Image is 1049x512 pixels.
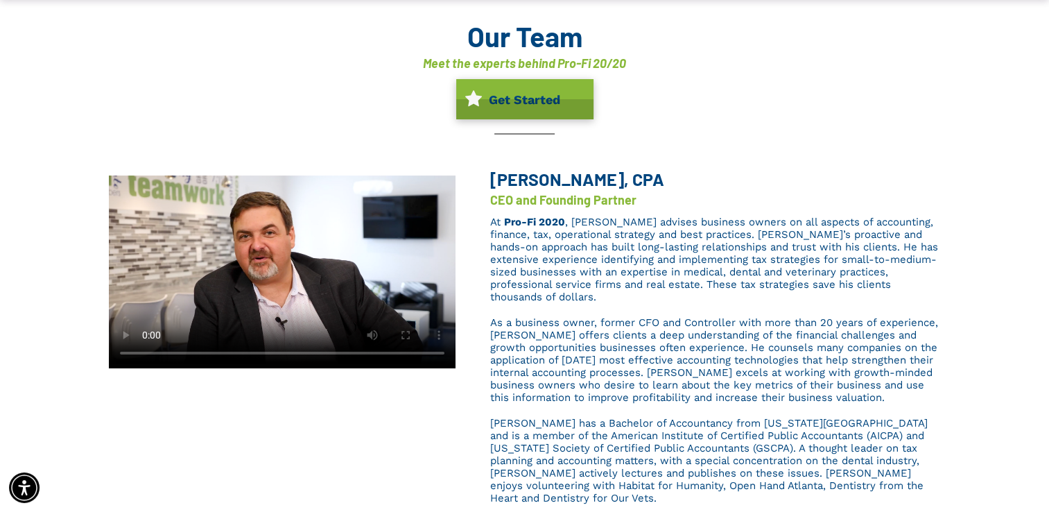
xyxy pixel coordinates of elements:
font: CEO and Founding Partner [490,192,636,207]
a: Get Started [456,79,593,119]
span: As a business owner, former CFO and Controller with more than 20 years of experience, [PERSON_NAM... [490,316,938,404]
span: [PERSON_NAME] has a Bachelor of Accountancy from [US_STATE][GEOGRAPHIC_DATA] and is a member of t... [490,417,928,504]
div: Accessibility Menu [9,472,40,503]
a: Pro-Fi 2020 [504,216,565,228]
span: At [490,216,501,228]
font: Our Team [467,19,582,53]
span: Get Started [484,85,565,114]
span: [PERSON_NAME], CPA [490,169,664,189]
span: , [PERSON_NAME] advises business owners on all aspects of accounting, finance, tax, operational s... [490,216,938,303]
font: Meet the experts behind Pro-Fi 20/20 [423,56,626,71]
